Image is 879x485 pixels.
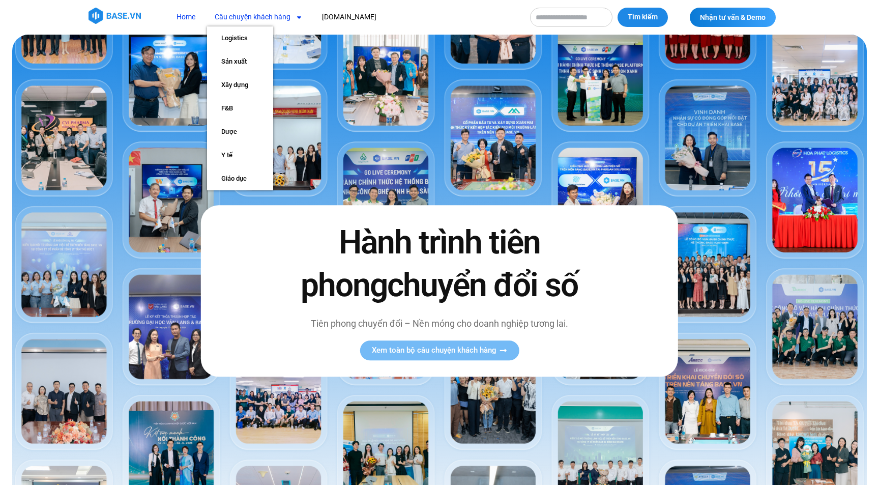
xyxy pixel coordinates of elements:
a: Nhận tư vấn & Demo [690,8,776,27]
span: chuyển đổi số [387,266,578,304]
h2: Hành trình tiên phong [279,222,600,306]
ul: Câu chuyện khách hàng [207,26,273,190]
a: Sản xuất [207,50,273,73]
a: Logistics [207,26,273,50]
span: Xem toàn bộ câu chuyện khách hàng [372,347,496,354]
button: Tìm kiếm [618,8,668,27]
span: Tìm kiếm [628,12,658,22]
a: Dược [207,120,273,144]
a: Home [169,8,203,26]
a: Giáo dục [207,167,273,190]
a: Câu chuyện khách hàng [207,8,310,26]
a: F&B [207,97,273,120]
a: Xem toàn bộ câu chuyện khách hàng [360,340,519,360]
a: Xây dựng [207,73,273,97]
nav: Menu [169,8,520,26]
a: [DOMAIN_NAME] [314,8,384,26]
a: Y tế [207,144,273,167]
span: Nhận tư vấn & Demo [700,14,766,21]
p: Tiên phong chuyển đổi – Nền móng cho doanh nghiệp tương lai. [279,317,600,330]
